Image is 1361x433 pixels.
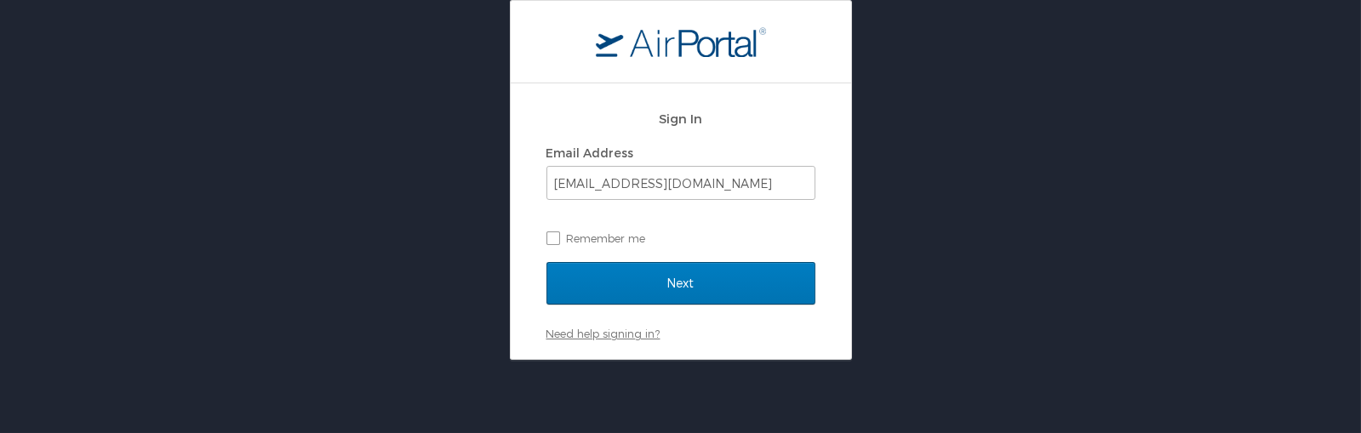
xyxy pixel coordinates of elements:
h2: Sign In [546,109,815,128]
img: logo [596,26,766,57]
label: Remember me [546,225,815,251]
input: Next [546,262,815,305]
label: Email Address [546,145,634,160]
a: Need help signing in? [546,327,660,340]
